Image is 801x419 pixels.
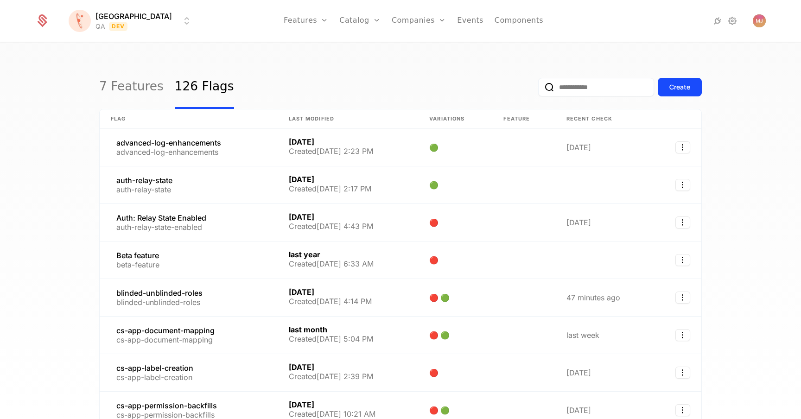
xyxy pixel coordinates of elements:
th: Recent check [555,109,654,129]
button: Create [658,78,702,96]
th: Flag [100,109,278,129]
th: Last Modified [278,109,419,129]
th: Feature [492,109,555,129]
button: Select action [675,292,690,304]
button: Select environment [71,11,192,31]
img: Florence [69,10,91,32]
a: 7 Features [99,65,164,109]
a: Integrations [712,15,723,26]
button: Select action [675,367,690,379]
button: Select action [675,216,690,229]
button: Select action [675,329,690,341]
img: Milos Jacimovic [753,14,766,27]
div: QA [95,22,105,31]
button: Select action [675,141,690,153]
button: Select action [675,179,690,191]
span: [GEOGRAPHIC_DATA] [95,11,172,22]
a: Settings [727,15,738,26]
span: Dev [109,22,128,31]
div: Create [669,83,690,92]
th: Variations [418,109,492,129]
a: 126 Flags [175,65,234,109]
button: Select action [675,254,690,266]
button: Select action [675,404,690,416]
button: Open user button [753,14,766,27]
